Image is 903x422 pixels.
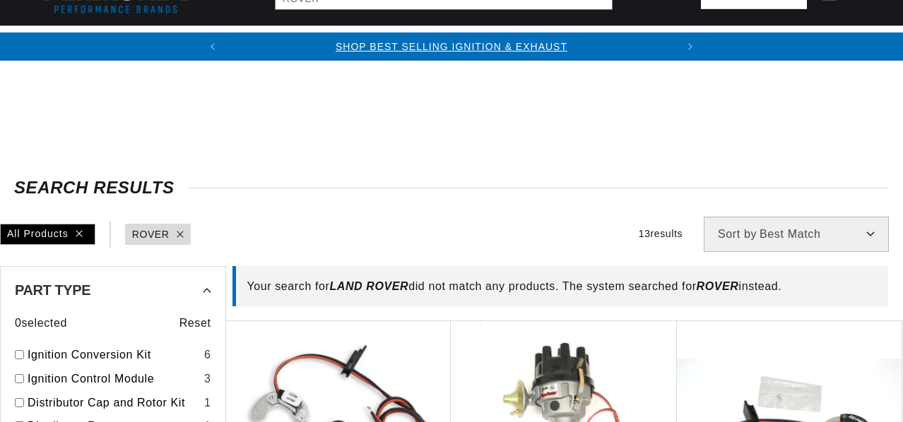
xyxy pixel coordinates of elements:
[204,394,211,412] div: 1
[232,266,889,307] div: Your search for did not match any products. The system searched for instead.
[188,26,344,59] summary: Coils & Distributors
[336,41,567,52] a: SHOP BEST SELLING IGNITION & EXHAUST
[35,26,188,59] summary: Ignition Conversions
[15,283,90,297] span: Part Type
[28,370,199,388] a: Ignition Control Module
[639,228,683,239] span: 13 results
[676,32,704,61] button: Translation missing: en.sections.announcements.next_announcement
[344,26,589,59] summary: Headers, Exhausts & Components
[718,229,757,240] span: Sort by
[227,39,676,54] div: Announcement
[589,26,696,59] summary: Engine Swaps
[704,217,889,252] select: Sort by
[204,346,211,364] div: 6
[14,181,889,195] div: SEARCH RESULTS
[28,394,199,412] a: Distributor Cap and Rotor Kit
[199,32,227,61] button: Translation missing: en.sections.announcements.previous_announcement
[15,314,67,332] span: 0 selected
[227,39,676,54] div: 1 of 2
[28,346,199,364] a: Ignition Conversion Kit
[696,26,835,59] summary: Battery Products
[329,280,408,292] span: LAND ROVER
[179,314,211,332] span: Reset
[132,227,170,242] a: ROVER
[204,370,211,388] div: 3
[697,280,739,292] span: ROVER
